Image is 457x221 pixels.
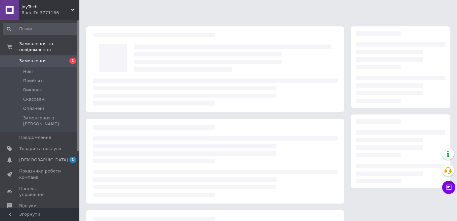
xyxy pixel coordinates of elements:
[3,23,78,35] input: Пошук
[23,96,46,102] span: Скасовані
[23,78,44,84] span: Прийняті
[23,87,44,93] span: Виконані
[19,135,51,141] span: Повідомлення
[23,69,33,75] span: Нові
[19,186,61,198] span: Панель управління
[19,157,68,163] span: [DEMOGRAPHIC_DATA]
[69,58,76,64] span: 1
[21,4,71,10] span: JoyTech
[19,203,36,209] span: Відгуки
[69,157,76,163] span: 1
[19,146,61,152] span: Товари та послуги
[23,106,44,111] span: Оплачені
[19,41,79,53] span: Замовлення та повідомлення
[19,168,61,180] span: Показники роботи компанії
[442,181,455,194] button: Чат з покупцем
[19,58,47,64] span: Замовлення
[21,10,79,16] div: Ваш ID: 3771136
[23,115,77,127] span: Замовлення з [PERSON_NAME]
